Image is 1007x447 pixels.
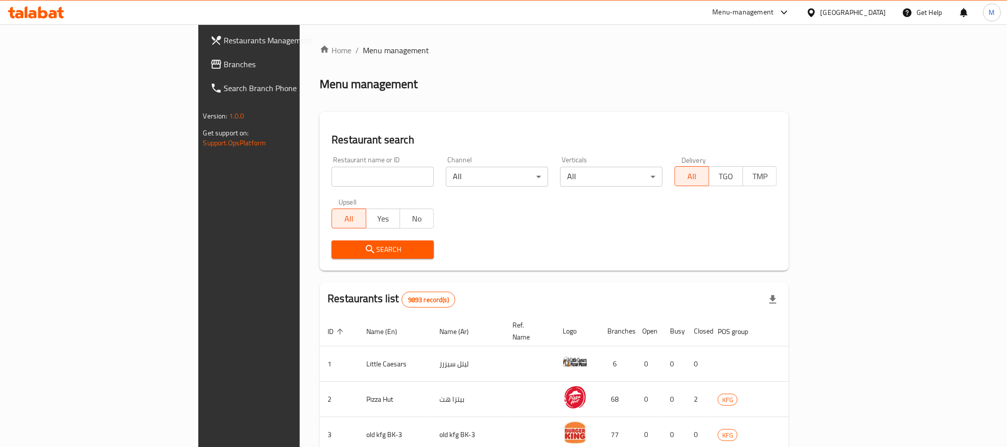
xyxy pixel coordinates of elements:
button: TMP [743,166,777,186]
span: TMP [747,169,773,184]
div: All [446,167,548,187]
label: Upsell [338,199,357,206]
td: بيتزا هت [431,382,504,417]
span: All [336,212,362,226]
span: TGO [713,169,739,184]
a: Support.OpsPlatform [203,136,266,149]
span: All [679,169,705,184]
button: TGO [709,166,743,186]
span: POS group [718,326,761,337]
td: Little Caesars [358,346,431,382]
img: Pizza Hut [563,385,587,410]
td: 0 [686,346,710,382]
span: M [989,7,995,18]
span: Branches [224,58,358,70]
nav: breadcrumb [320,44,789,56]
input: Search for restaurant name or ID.. [332,167,434,187]
span: ID [328,326,346,337]
span: KFG [718,430,737,441]
div: All [560,167,663,187]
span: Get support on: [203,126,249,139]
td: Pizza Hut [358,382,431,417]
th: Open [634,316,662,346]
td: 0 [634,346,662,382]
div: [GEOGRAPHIC_DATA] [821,7,886,18]
img: old kfg BK-3 [563,420,587,445]
td: ليتل سيزرز [431,346,504,382]
td: 0 [634,382,662,417]
h2: Restaurants list [328,291,455,308]
td: 6 [599,346,634,382]
th: Branches [599,316,634,346]
span: Name (En) [366,326,410,337]
label: Delivery [681,156,706,163]
span: KFG [718,394,737,406]
button: No [400,209,434,228]
span: Restaurants Management [224,34,358,46]
span: Version: [203,110,228,122]
td: 0 [662,346,686,382]
a: Branches [202,52,366,76]
span: No [404,212,430,226]
td: 0 [662,382,686,417]
div: Export file [761,288,785,312]
button: Search [332,240,434,259]
span: 1.0.0 [229,110,245,122]
td: 2 [686,382,710,417]
span: Search Branch Phone [224,82,358,94]
button: All [332,209,366,228]
span: Name (Ar) [439,326,482,337]
th: Closed [686,316,710,346]
span: Ref. Name [512,319,543,343]
span: Menu management [363,44,429,56]
th: Busy [662,316,686,346]
button: Yes [366,209,400,228]
span: Yes [370,212,396,226]
h2: Menu management [320,76,418,92]
span: 9893 record(s) [402,295,455,305]
a: Restaurants Management [202,28,366,52]
h2: Restaurant search [332,132,777,147]
a: Search Branch Phone [202,76,366,100]
span: Search [339,243,426,256]
button: All [674,166,709,186]
div: Menu-management [713,6,774,18]
td: 68 [599,382,634,417]
img: Little Caesars [563,349,587,374]
th: Logo [555,316,599,346]
div: Total records count [402,292,455,308]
